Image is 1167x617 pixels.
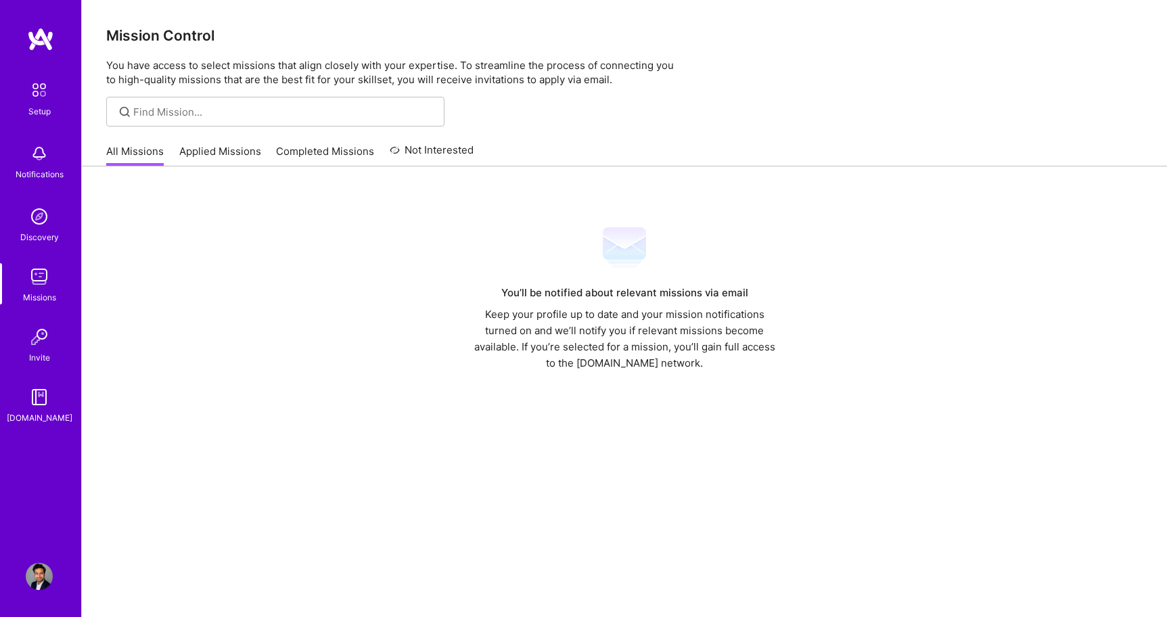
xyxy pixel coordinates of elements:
i: icon SearchGrey [117,104,133,120]
input: Find Mission... [133,105,434,119]
div: [DOMAIN_NAME] [7,411,72,425]
a: Applied Missions [179,144,261,166]
a: Completed Missions [276,144,374,166]
a: Not Interested [390,142,474,166]
a: User Avatar [22,563,56,590]
p: You have access to select missions that align closely with your expertise. To streamline the proc... [106,58,1143,87]
div: You’ll be notified about relevant missions via email [468,285,781,301]
a: All Missions [106,144,164,166]
h3: Mission Control [106,27,1143,44]
div: Discovery [20,230,59,244]
img: teamwork [26,263,53,290]
div: Invite [29,350,50,365]
img: Mail [603,226,646,269]
img: discovery [26,203,53,230]
img: bell [26,140,53,167]
div: Keep your profile up to date and your mission notifications turned on and we’ll notify you if rel... [468,306,781,371]
img: setup [25,76,53,104]
img: logo [27,27,54,51]
div: Notifications [16,167,64,181]
div: Setup [28,104,51,118]
div: Missions [23,290,56,304]
img: User Avatar [26,563,53,590]
img: guide book [26,384,53,411]
img: Invite [26,323,53,350]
